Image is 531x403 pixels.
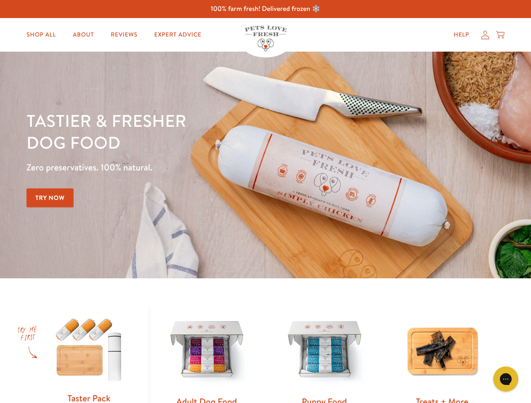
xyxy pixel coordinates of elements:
[26,160,345,175] p: Zero preservatives. 100% natural.
[245,26,287,51] img: Pets Love Fresh
[26,110,345,153] h1: Tastier & fresher dog food
[104,26,144,43] a: Reviews
[489,364,523,395] iframe: Gorgias live chat messenger
[148,26,208,43] a: Expert Advice
[447,26,476,43] a: Help
[20,26,63,43] a: Shop All
[66,26,100,43] a: About
[26,188,74,207] a: Try Now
